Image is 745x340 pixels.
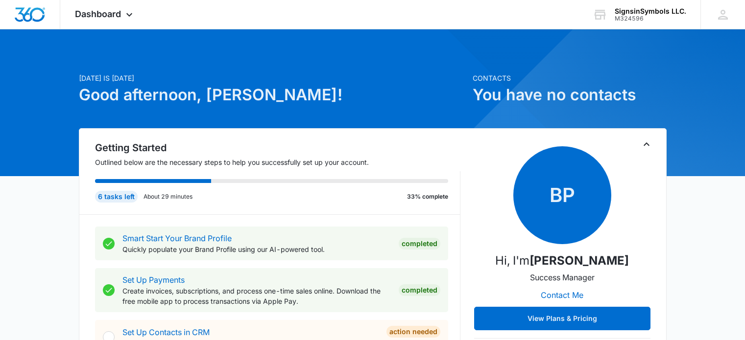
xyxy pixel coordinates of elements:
p: Quickly populate your Brand Profile using our AI-powered tool. [122,244,391,254]
div: account id [615,15,686,22]
p: Outlined below are the necessary steps to help you successfully set up your account. [95,157,460,167]
h1: You have no contacts [473,83,667,107]
button: View Plans & Pricing [474,307,650,330]
h2: Getting Started [95,140,460,155]
h1: Good afternoon, [PERSON_NAME]! [79,83,467,107]
p: [DATE] is [DATE] [79,73,467,83]
p: Contacts [473,73,667,83]
div: 6 tasks left [95,191,138,203]
a: Set Up Contacts in CRM [122,327,210,337]
p: About 29 minutes [144,192,192,201]
p: Success Manager [530,272,595,283]
div: Completed [399,284,440,296]
p: Hi, I'm [495,252,629,270]
button: Toggle Collapse [641,138,652,150]
a: Smart Start Your Brand Profile [122,233,232,243]
strong: [PERSON_NAME] [529,253,629,268]
div: account name [615,7,686,15]
span: Dashboard [75,9,121,19]
div: Action Needed [386,326,440,338]
a: Set Up Payments [122,275,185,285]
div: Completed [399,238,440,249]
button: Contact Me [531,283,593,307]
span: BP [513,146,611,244]
p: Create invoices, subscriptions, and process one-time sales online. Download the free mobile app t... [122,286,391,306]
p: 33% complete [407,192,448,201]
